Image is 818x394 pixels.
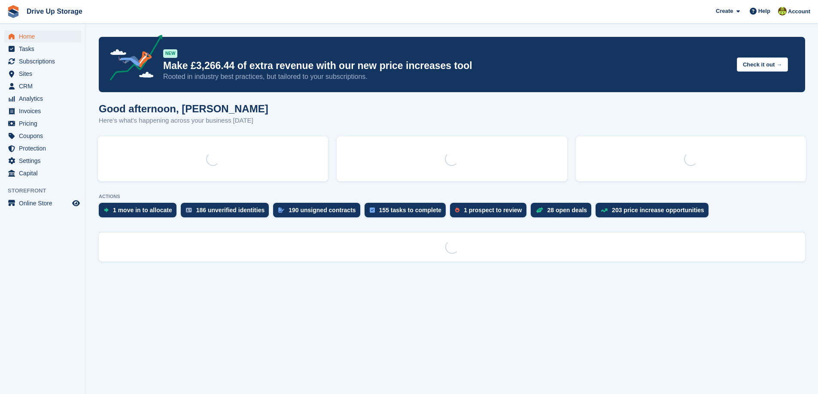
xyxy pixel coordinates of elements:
[737,57,788,72] button: Check it out →
[19,43,70,55] span: Tasks
[8,186,85,195] span: Storefront
[455,208,459,213] img: prospect-51fa495bee0391a8d652442698ab0144808aea92771e9ea1ae160a38d050c398.svg
[7,5,20,18] img: stora-icon-8386f47178a22dfd0bd8f6a31ec36ba5ce8667c1dd55bd0f319d3a0aa187defe.svg
[19,55,70,67] span: Subscriptions
[19,197,70,209] span: Online Store
[601,208,608,212] img: price_increase_opportunities-93ffe204e8149a01c8c9dc8f82e8f89637d9d84a8eef4429ea346261dce0b2c0.svg
[370,208,375,213] img: task-75834270c22a3079a89374b754ae025e5fb1db73e45f91037f5363f120a921f8.svg
[19,117,70,129] span: Pricing
[103,35,163,84] img: price-adjustments-announcement-icon-8257ccfd72463d97f412b2fc003d46551f7dbcb40ab6d574587a9cd5c0d94...
[19,155,70,167] span: Settings
[163,72,730,81] p: Rooted in industry best practices, but tailored to your subscriptions.
[163,49,177,58] div: NEW
[4,167,81,179] a: menu
[758,7,770,15] span: Help
[612,207,704,214] div: 203 price increase opportunities
[531,203,596,222] a: 28 open deals
[19,30,70,42] span: Home
[716,7,733,15] span: Create
[4,80,81,92] a: menu
[4,43,81,55] a: menu
[289,207,356,214] div: 190 unsigned contracts
[19,68,70,80] span: Sites
[778,7,787,15] img: Lindsay Dawes
[19,80,70,92] span: CRM
[113,207,172,214] div: 1 move in to allocate
[278,208,284,213] img: contract_signature_icon-13c848040528278c33f63329250d36e43548de30e8caae1d1a13099fd9432cc5.svg
[19,93,70,105] span: Analytics
[4,155,81,167] a: menu
[99,103,268,114] h1: Good afternoon, [PERSON_NAME]
[99,194,805,199] p: ACTIONS
[4,55,81,67] a: menu
[547,207,587,214] div: 28 open deals
[365,203,450,222] a: 155 tasks to complete
[19,142,70,154] span: Protection
[19,167,70,179] span: Capital
[596,203,713,222] a: 203 price increase opportunities
[196,207,265,214] div: 186 unverified identities
[186,208,192,213] img: verify_identity-adf6edd0f0f0b5bbfe63781bf79b02c33cf7c696d77639b501bdc392416b5a36.svg
[19,130,70,142] span: Coupons
[464,207,522,214] div: 1 prospect to review
[273,203,364,222] a: 190 unsigned contracts
[4,117,81,129] a: menu
[379,207,442,214] div: 155 tasks to complete
[4,68,81,80] a: menu
[71,198,81,208] a: Preview store
[163,60,730,72] p: Make £3,266.44 of extra revenue with our new price increases tool
[4,197,81,209] a: menu
[4,142,81,154] a: menu
[99,203,181,222] a: 1 move in to allocate
[4,130,81,142] a: menu
[181,203,274,222] a: 186 unverified identities
[99,116,268,126] p: Here's what's happening across your business [DATE]
[450,203,530,222] a: 1 prospect to review
[4,105,81,117] a: menu
[19,105,70,117] span: Invoices
[4,30,81,42] a: menu
[536,207,543,213] img: deal-1b604bf984904fb50ccaf53a9ad4b4a5d6e5aea283cecdc64d6e3604feb123c2.svg
[23,4,86,18] a: Drive Up Storage
[104,208,109,213] img: move_ins_to_allocate_icon-fdf77a2bb77ea45bf5b3d319d69a93e2d87916cf1d5bf7949dd705db3b84f3ca.svg
[4,93,81,105] a: menu
[788,7,810,16] span: Account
